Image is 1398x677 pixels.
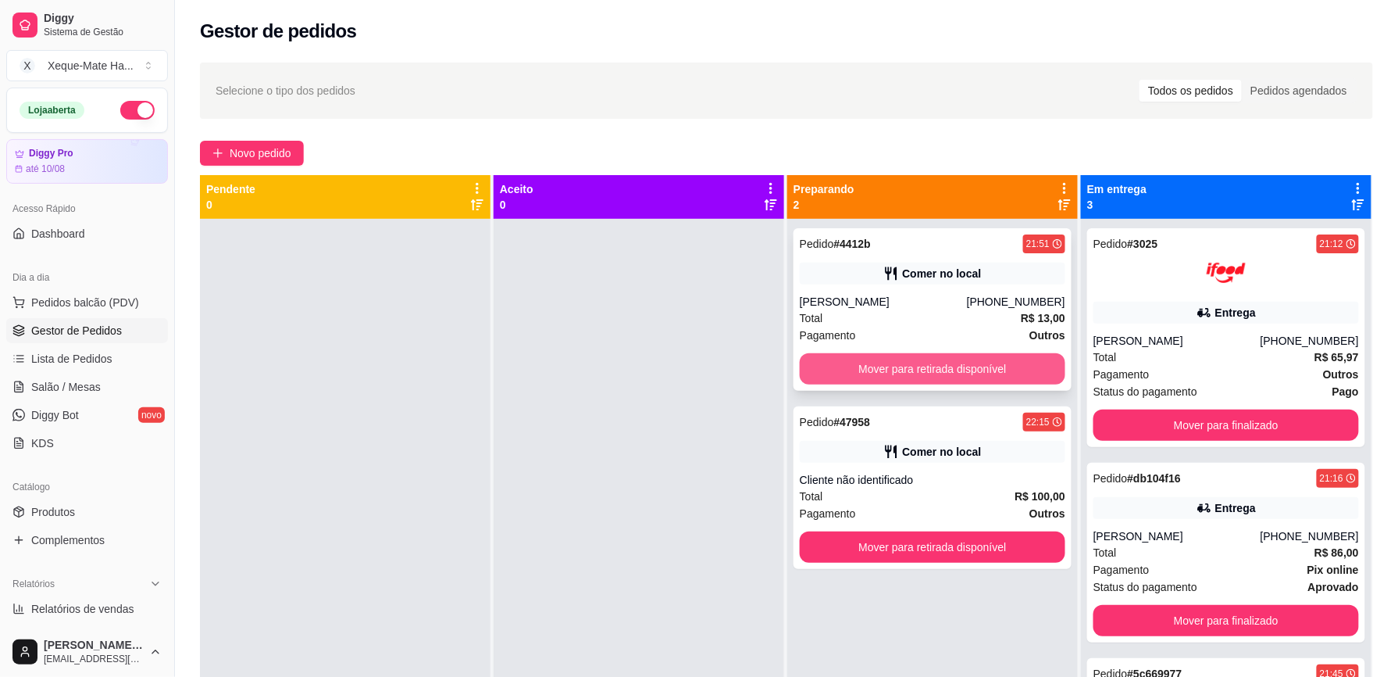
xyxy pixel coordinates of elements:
strong: Pix online [1307,564,1359,576]
strong: R$ 65,97 [1314,351,1359,364]
div: 22:15 [1026,416,1050,428]
span: Complementos [31,532,105,548]
button: Pedidos balcão (PDV) [6,290,168,315]
p: Pendente [206,181,255,197]
button: Mover para finalizado [1093,410,1359,441]
div: [PHONE_NUMBER] [1261,333,1359,349]
div: Todos os pedidos [1139,80,1242,102]
span: Total [1093,349,1117,366]
div: [PHONE_NUMBER] [967,294,1065,310]
span: Novo pedido [230,145,291,162]
div: Loja aberta [20,102,84,119]
strong: R$ 86,00 [1314,546,1359,559]
article: Diggy Pro [29,148,73,159]
button: Mover para finalizado [1093,605,1359,636]
span: Pagamento [800,327,856,344]
span: Sistema de Gestão [44,26,162,38]
a: Relatórios de vendas [6,596,168,621]
span: Produtos [31,504,75,520]
div: [PERSON_NAME] [1093,333,1261,349]
span: Total [800,310,823,327]
article: até 10/08 [26,163,65,175]
button: Mover para retirada disponível [800,353,1065,385]
span: Pedido [1093,238,1128,250]
span: plus [212,148,223,159]
div: Dia a dia [6,265,168,290]
span: [PERSON_NAME] e [PERSON_NAME] [44,639,143,653]
span: Total [800,488,823,505]
span: Dashboard [31,226,85,242]
div: 21:51 [1026,238,1050,250]
strong: Outros [1029,507,1065,520]
div: [PERSON_NAME] [1093,528,1261,544]
span: KDS [31,435,54,451]
strong: # 3025 [1128,238,1158,250]
div: Cliente não identificado [800,472,1065,488]
p: 2 [794,197,854,213]
a: Dashboard [6,221,168,246]
span: X [20,58,35,73]
img: ifood [1207,253,1246,292]
span: Total [1093,544,1117,561]
a: Diggy Proaté 10/08 [6,139,168,184]
strong: aprovado [1308,581,1359,593]
strong: Pago [1332,385,1359,398]
div: 21:12 [1320,238,1343,250]
a: Gestor de Pedidos [6,318,168,343]
span: Diggy [44,12,162,26]
strong: # 4412b [834,238,872,250]
span: Pedido [1093,472,1128,485]
strong: Outros [1029,329,1065,342]
p: 0 [206,197,255,213]
span: Selecione o tipo dos pedidos [216,82,355,99]
div: [PHONE_NUMBER] [1261,528,1359,544]
a: Produtos [6,500,168,525]
span: Pagamento [1093,366,1150,383]
strong: R$ 13,00 [1021,312,1065,324]
div: Comer no local [902,444,981,460]
a: Lista de Pedidos [6,346,168,371]
span: Relatórios de vendas [31,601,134,617]
div: Catálogo [6,475,168,500]
button: Novo pedido [200,141,304,166]
p: 0 [500,197,533,213]
p: Aceito [500,181,533,197]
div: Pedidos agendados [1242,80,1356,102]
div: Entrega [1215,500,1256,516]
button: Select a team [6,50,168,81]
strong: # 47958 [834,416,871,428]
a: Salão / Mesas [6,374,168,399]
span: Lista de Pedidos [31,351,112,367]
a: Complementos [6,528,168,553]
strong: Outros [1323,368,1359,381]
p: Preparando [794,181,854,197]
a: KDS [6,431,168,456]
button: [PERSON_NAME] e [PERSON_NAME][EMAIL_ADDRESS][DOMAIN_NAME] [6,633,168,671]
div: Xeque-Mate Ha ... [48,58,134,73]
button: Mover para retirada disponível [800,532,1065,563]
p: 3 [1087,197,1147,213]
span: [EMAIL_ADDRESS][DOMAIN_NAME] [44,653,143,665]
span: Status do pagamento [1093,578,1197,596]
span: Salão / Mesas [31,379,101,395]
a: Relatório de clientes [6,625,168,650]
strong: R$ 100,00 [1015,490,1065,503]
span: Pedido [800,416,834,428]
button: Alterar Status [120,101,155,120]
span: Pedidos balcão (PDV) [31,295,139,310]
span: Pagamento [1093,561,1150,578]
div: 21:16 [1320,472,1343,485]
h2: Gestor de pedidos [200,19,357,44]
div: Entrega [1215,305,1256,321]
p: Em entrega [1087,181,1147,197]
span: Relatórios [12,578,55,590]
strong: # db104f16 [1128,472,1182,485]
a: Diggy Botnovo [6,403,168,428]
span: Status do pagamento [1093,383,1197,400]
a: DiggySistema de Gestão [6,6,168,44]
span: Pagamento [800,505,856,522]
span: Pedido [800,238,834,250]
span: Gestor de Pedidos [31,323,122,338]
span: Diggy Bot [31,407,79,423]
div: Acesso Rápido [6,196,168,221]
